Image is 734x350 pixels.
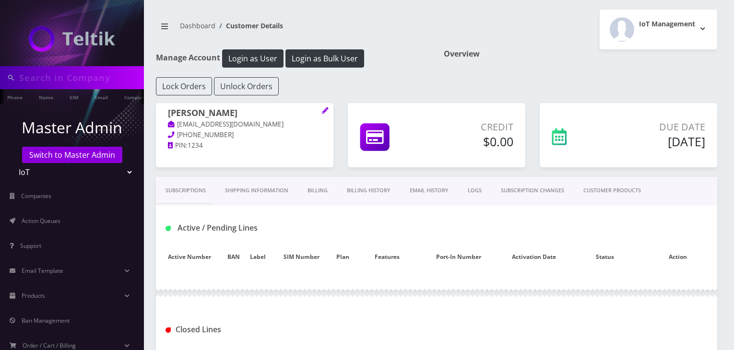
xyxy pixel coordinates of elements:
h1: Manage Account [156,49,429,68]
h1: Active / Pending Lines [166,223,337,233]
th: Activation Date [497,243,571,271]
a: [EMAIL_ADDRESS][DOMAIN_NAME] [168,120,284,129]
a: CUSTOMER PRODUCTS [574,177,651,204]
a: Login as Bulk User [285,52,364,63]
span: [PHONE_NUMBER] [177,130,234,139]
span: Companies [21,192,51,200]
h1: [PERSON_NAME] [168,108,321,119]
a: Dashboard [180,21,215,30]
h1: Overview [444,49,717,58]
button: Login as User [222,49,284,68]
a: LOGS [458,177,491,204]
th: BAN [223,243,244,271]
img: Closed Lines [166,327,171,333]
span: Ban Management [22,316,70,325]
p: Credit [430,120,513,134]
a: Shipping Information [215,177,298,204]
span: Order / Cart / Billing [23,341,76,350]
button: IoT Management [600,10,717,49]
input: Search in Company [19,69,142,87]
a: Billing [298,177,337,204]
a: Login as User [220,52,285,63]
span: 1234 [188,141,203,150]
span: Email Template [22,267,63,275]
th: Plan [331,243,354,271]
button: Lock Orders [156,77,212,95]
img: IoT [29,26,115,52]
a: Company [119,89,152,104]
th: Features [354,243,421,271]
th: Port-In Number [421,243,497,271]
button: Unlock Orders [214,77,279,95]
a: SUBSCRIPTION CHANGES [491,177,574,204]
a: EMAIL HISTORY [400,177,458,204]
a: Billing History [337,177,400,204]
th: Active Number [156,243,223,271]
img: Active / Pending Lines [166,226,171,231]
th: Status [571,243,639,271]
a: Phone [2,89,27,104]
a: Email [90,89,113,104]
h1: Closed Lines [166,325,337,334]
h5: $0.00 [430,134,513,149]
nav: breadcrumb [156,16,429,43]
span: Action Queues [22,217,60,225]
li: Customer Details [215,21,283,31]
th: Label [244,243,271,271]
th: SIM Number [271,243,331,271]
h2: IoT Management [639,20,695,28]
p: Due Date [608,120,705,134]
button: Login as Bulk User [285,49,364,68]
a: Subscriptions [156,177,215,204]
a: Name [34,89,58,104]
span: Support [20,242,41,250]
a: PIN: [168,141,188,151]
a: Switch to Master Admin [22,147,122,163]
th: Action [639,243,717,271]
a: SIM [65,89,83,104]
span: Products [22,292,45,300]
h5: [DATE] [608,134,705,149]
